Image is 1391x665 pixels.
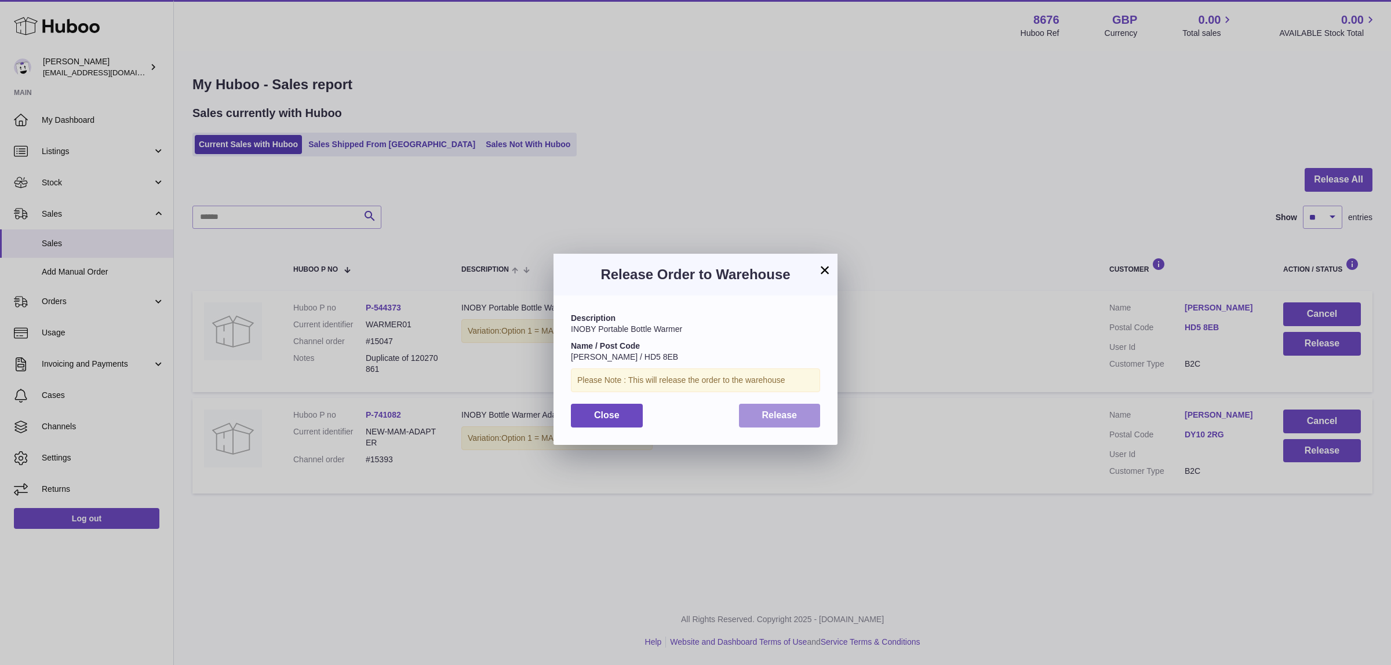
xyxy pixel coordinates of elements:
[739,404,821,427] button: Release
[571,404,643,427] button: Close
[818,263,832,277] button: ×
[762,410,798,420] span: Release
[571,368,820,392] div: Please Note : This will release the order to the warehouse
[571,313,616,323] strong: Description
[594,410,620,420] span: Close
[571,352,678,361] span: [PERSON_NAME] / HD5 8EB
[571,341,640,350] strong: Name / Post Code
[571,324,682,334] span: INOBY Portable Bottle Warmer
[571,265,820,284] h3: Release Order to Warehouse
